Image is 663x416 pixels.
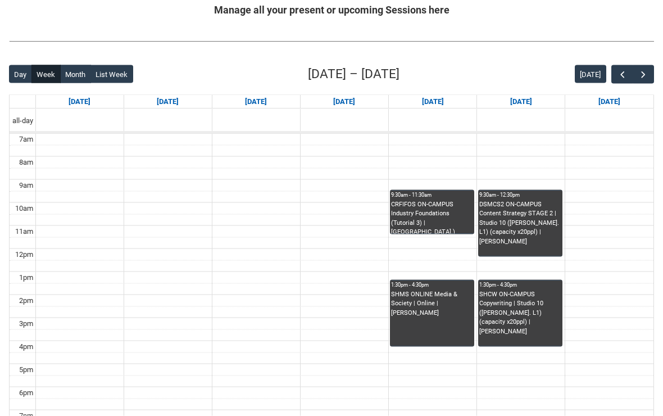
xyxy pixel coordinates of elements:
img: REDU_GREY_LINE [9,36,654,47]
button: Week [31,65,61,83]
h2: Manage all your present or upcoming Sessions here [9,2,654,17]
div: SHMS ONLINE Media & Society | Online | [PERSON_NAME] [391,290,473,318]
button: Day [9,65,32,83]
div: CRFIFOS ON-CAMPUS Industry Foundations (Tutorial 3) | [GEOGRAPHIC_DATA].) (capacity x32ppl) | [PE... [391,200,473,234]
button: Next Week [633,65,654,84]
a: Go to September 20, 2025 [596,96,623,109]
div: 9:30am - 12:30pm [479,191,561,199]
a: Go to September 17, 2025 [331,96,357,109]
div: 10am [13,203,35,214]
div: SHCW ON-CAMPUS Copywriting | Studio 10 ([PERSON_NAME]. L1) (capacity x20ppl) | [PERSON_NAME] [479,290,561,337]
div: 1:30pm - 4:30pm [479,281,561,289]
div: 8am [17,157,35,168]
h2: [DATE] – [DATE] [308,65,399,84]
div: 3pm [17,318,35,329]
div: 11am [13,226,35,237]
div: 2pm [17,295,35,306]
div: 4pm [17,341,35,352]
div: 12pm [13,249,35,260]
button: [DATE] [575,65,606,83]
button: Previous Week [611,65,633,84]
a: Go to September 16, 2025 [243,96,269,109]
div: 7am [17,134,35,145]
a: Go to September 14, 2025 [66,96,93,109]
div: 1pm [17,272,35,283]
div: 1:30pm - 4:30pm [391,281,473,289]
a: Go to September 19, 2025 [508,96,534,109]
div: DSMCS2 ON-CAMPUS Content Strategy STAGE 2 | Studio 10 ([PERSON_NAME]. L1) (capacity x20ppl) | [PE... [479,200,561,247]
span: all-day [10,115,35,126]
button: Month [60,65,91,83]
div: 5pm [17,364,35,376]
div: 6pm [17,387,35,399]
a: Go to September 18, 2025 [420,96,446,109]
button: List Week [90,65,133,83]
div: 9am [17,180,35,191]
div: 9:30am - 11:30am [391,191,473,199]
a: Go to September 15, 2025 [155,96,181,109]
